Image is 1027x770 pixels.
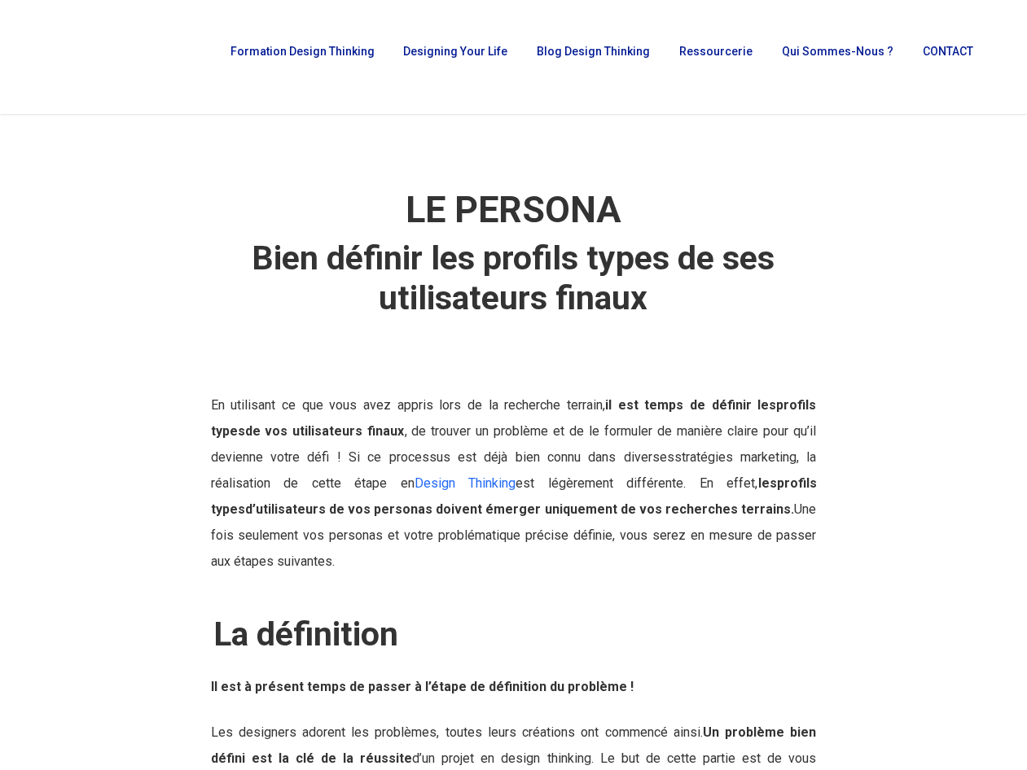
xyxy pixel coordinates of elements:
[211,423,817,465] span: , de trouver un problème et de le formuler de manière claire pour qu’il devienne votre défi ! ...
[605,397,776,413] strong: il est temps de définir les
[23,24,195,90] img: French Future Academy
[403,188,624,231] em: LE PERSONA
[245,501,795,517] strong: d’utilisateurs de vos personas doivent émerger uniquement de vos recherches terrains.
[774,46,898,68] a: Qui sommes-nous ?
[211,615,401,654] em: La définition
[211,679,634,694] strong: Il est à présent temps de passer à l’étape de définition du problème !
[674,449,797,465] span: stratégies marketing
[245,423,405,439] strong: de vos utilisateurs finaux
[230,45,375,58] span: Formation Design Thinking
[537,45,650,58] span: Blog Design Thinking
[252,238,775,317] strong: Bien définir les profils types de ses utilisateurs finaux
[782,45,893,58] span: Qui sommes-nous ?
[403,45,507,58] span: Designing Your Life
[395,46,512,68] a: Designing Your Life
[211,501,817,569] span: Une fois seulement vos personas et votre problématique précise définie, vous serez en mesure de...
[923,45,973,58] span: CONTACT
[211,397,777,413] span: En utilisant ce que vous avez appris lors de la recherche terrain,
[758,475,777,491] strong: les
[671,46,758,68] a: Ressourcerie
[529,46,655,68] a: Blog Design Thinking
[222,46,379,68] a: Formation Design Thinking
[679,45,753,58] span: Ressourcerie
[915,46,980,68] a: CONTACT
[415,475,516,491] a: Design Thinking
